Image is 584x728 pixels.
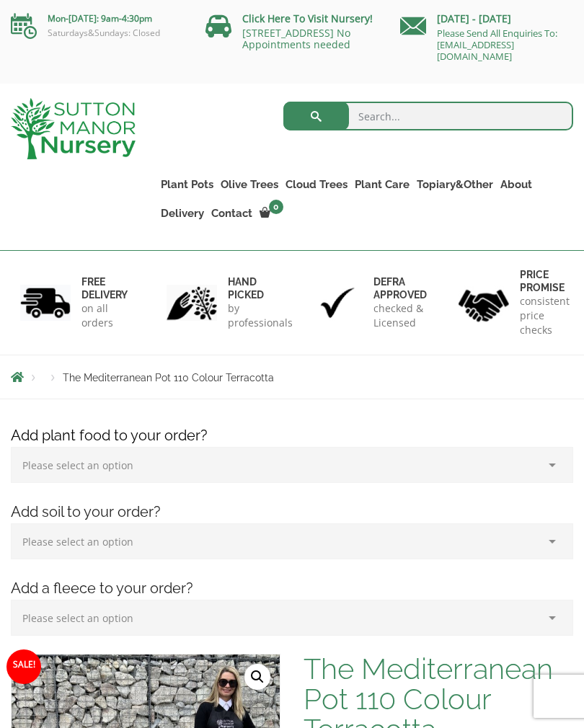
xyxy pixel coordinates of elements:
[11,98,136,159] img: logo
[20,285,71,321] img: 1.jpg
[373,301,427,330] p: checked & Licensed
[81,275,128,301] h6: FREE DELIVERY
[217,174,282,195] a: Olive Trees
[437,27,557,63] a: Please Send All Enquiries To: [EMAIL_ADDRESS][DOMAIN_NAME]
[244,664,270,690] a: View full-screen image gallery
[63,372,274,383] span: The Mediterranean Pot 110 Colour Terracotta
[520,294,570,337] p: consistent price checks
[228,275,293,301] h6: hand picked
[157,203,208,223] a: Delivery
[282,174,351,195] a: Cloud Trees
[6,649,41,684] span: Sale!
[497,174,536,195] a: About
[283,102,574,130] input: Search...
[373,275,427,301] h6: Defra approved
[11,371,573,383] nav: Breadcrumbs
[157,174,217,195] a: Plant Pots
[242,12,373,25] a: Click Here To Visit Nursery!
[167,285,217,321] img: 2.jpg
[208,203,256,223] a: Contact
[11,10,184,27] p: Mon-[DATE]: 9am-4:30pm
[11,27,184,39] p: Saturdays&Sundays: Closed
[520,268,570,294] h6: Price promise
[413,174,497,195] a: Topiary&Other
[269,200,283,214] span: 0
[81,301,128,330] p: on all orders
[256,203,288,223] a: 0
[459,280,509,324] img: 4.jpg
[242,26,350,51] a: [STREET_ADDRESS] No Appointments needed
[312,285,363,321] img: 3.jpg
[228,301,293,330] p: by professionals
[400,10,573,27] p: [DATE] - [DATE]
[351,174,413,195] a: Plant Care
